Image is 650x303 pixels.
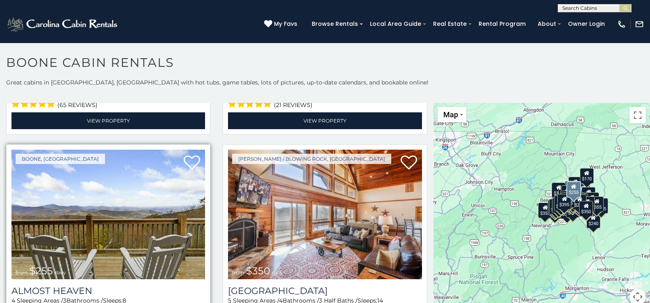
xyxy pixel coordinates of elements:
[548,203,562,219] div: $345
[554,195,568,211] div: $325
[552,197,566,213] div: $330
[6,16,120,32] img: White-1-2.png
[366,18,425,30] a: Local Area Guide
[16,154,105,164] a: Boone, [GEOGRAPHIC_DATA]
[548,199,562,215] div: $315
[568,176,582,192] div: $525
[629,107,646,123] button: Toggle fullscreen view
[274,100,312,110] span: (21 reviews)
[11,112,205,129] a: View Property
[401,155,417,172] a: Add to favorites
[538,203,552,218] div: $355
[228,150,422,279] img: Blackberry Ridge
[228,112,422,129] a: View Property
[184,155,200,172] a: Add to favorites
[566,202,580,217] div: $175
[264,20,299,29] a: My Favs
[30,265,53,277] span: $255
[272,269,283,276] span: daily
[585,192,599,208] div: $930
[228,285,422,296] a: [GEOGRAPHIC_DATA]
[582,187,595,202] div: $205
[564,18,609,30] a: Owner Login
[228,150,422,279] a: Blackberry Ridge from $350 daily
[580,196,594,212] div: $299
[579,201,593,216] div: $350
[55,269,66,276] span: daily
[566,181,581,198] div: $255
[552,182,566,198] div: $305
[308,18,362,30] a: Browse Rentals
[246,265,270,277] span: $350
[590,196,604,212] div: $355
[11,150,205,279] img: Almost Heaven
[16,269,28,276] span: from
[429,18,471,30] a: Real Estate
[549,198,563,214] div: $305
[232,269,244,276] span: from
[560,203,574,219] div: $375
[11,285,205,296] a: Almost Heaven
[443,110,458,119] span: Map
[57,100,98,110] span: (65 reviews)
[566,195,579,210] div: $315
[594,198,608,214] div: $185
[565,180,579,196] div: $320
[11,150,205,279] a: Almost Heaven from $255 daily
[438,107,466,122] button: Change map style
[617,20,626,29] img: phone-regular-white.png
[228,285,422,296] h3: Blackberry Ridge
[534,18,560,30] a: About
[586,212,600,228] div: $240
[232,154,391,164] a: [PERSON_NAME] / Blowing Rock, [GEOGRAPHIC_DATA]
[557,194,571,210] div: $395
[579,168,593,184] div: $170
[274,20,297,28] span: My Favs
[635,20,644,29] img: mail-regular-white.png
[474,18,530,30] a: Rental Program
